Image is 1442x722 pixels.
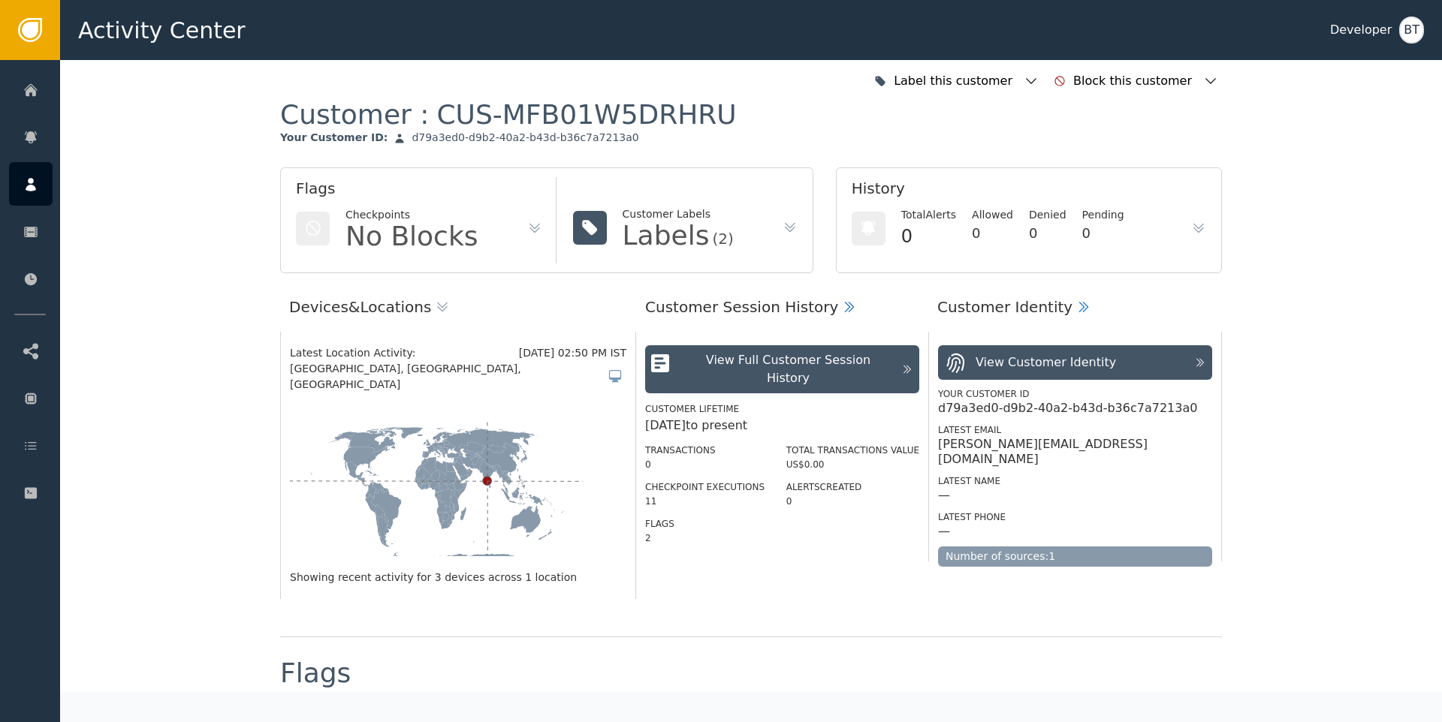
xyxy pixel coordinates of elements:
div: Checkpoints [345,207,478,223]
label: Total Transactions Value [786,445,919,456]
div: Latest Location Activity: [290,345,519,361]
div: d79a3ed0-d9b2-40a2-b43d-b36c7a7213a0 [412,131,638,145]
div: US$0.00 [786,458,919,471]
label: Alerts Created [786,482,862,492]
div: View Customer Identity [976,353,1116,372]
div: Latest Phone [938,510,1212,524]
label: Checkpoint Executions [645,482,765,492]
span: Activity Center [78,14,246,47]
button: BT [1399,17,1424,44]
div: 0 [972,223,1013,243]
div: 0 [645,458,765,471]
div: d79a3ed0-d9b2-40a2-b43d-b36c7a7213a0 [938,401,1197,416]
div: Developer [1330,21,1392,39]
div: Your Customer ID : [280,131,388,145]
div: Latest Name [938,474,1212,488]
label: Transactions [645,445,716,456]
div: Denied [1029,207,1066,223]
div: Flags [280,660,351,687]
button: View Customer Identity [938,345,1212,380]
span: [GEOGRAPHIC_DATA], [GEOGRAPHIC_DATA], [GEOGRAPHIC_DATA] [290,361,608,393]
div: Labels [623,222,710,249]
div: [DATE] to present [645,417,919,435]
div: Your Customer ID [938,387,1212,401]
div: Customer Identity [937,296,1072,318]
div: Customer Session History [645,296,838,318]
div: Showing recent activity for 3 devices across 1 location [290,570,626,585]
div: Customer : [280,98,737,131]
div: Latest Email [938,423,1212,437]
div: — [938,488,950,503]
div: 0 [786,495,919,508]
div: 11 [645,495,765,508]
div: 0 [1082,223,1124,243]
div: 0 [1029,223,1066,243]
button: View Full Customer Session History [645,345,919,393]
div: Pending [1082,207,1124,223]
div: (2) [712,231,733,246]
div: 2 [645,531,765,545]
div: No Blocks [345,223,478,250]
label: Flags [645,519,674,529]
div: Allowed [972,207,1013,223]
div: 0 [901,223,956,250]
div: CUS-MFB01W5DRHRU [436,98,736,131]
div: History [852,177,1206,207]
div: Flags [296,177,542,207]
div: Total Alerts [901,207,956,223]
div: [PERSON_NAME][EMAIL_ADDRESS][DOMAIN_NAME] [938,437,1212,467]
div: Label this customer [894,72,1016,90]
div: Block this customer [1073,72,1196,90]
label: Customer Lifetime [645,404,739,414]
div: — [938,524,950,539]
button: Block this customer [1050,65,1222,98]
div: Customer Labels [623,206,734,222]
div: [DATE] 02:50 PM IST [519,345,626,361]
div: Number of sources: 1 [938,546,1212,567]
div: View Full Customer Session History [683,351,894,387]
div: Devices & Locations [289,296,431,318]
button: Label this customer [870,65,1042,98]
